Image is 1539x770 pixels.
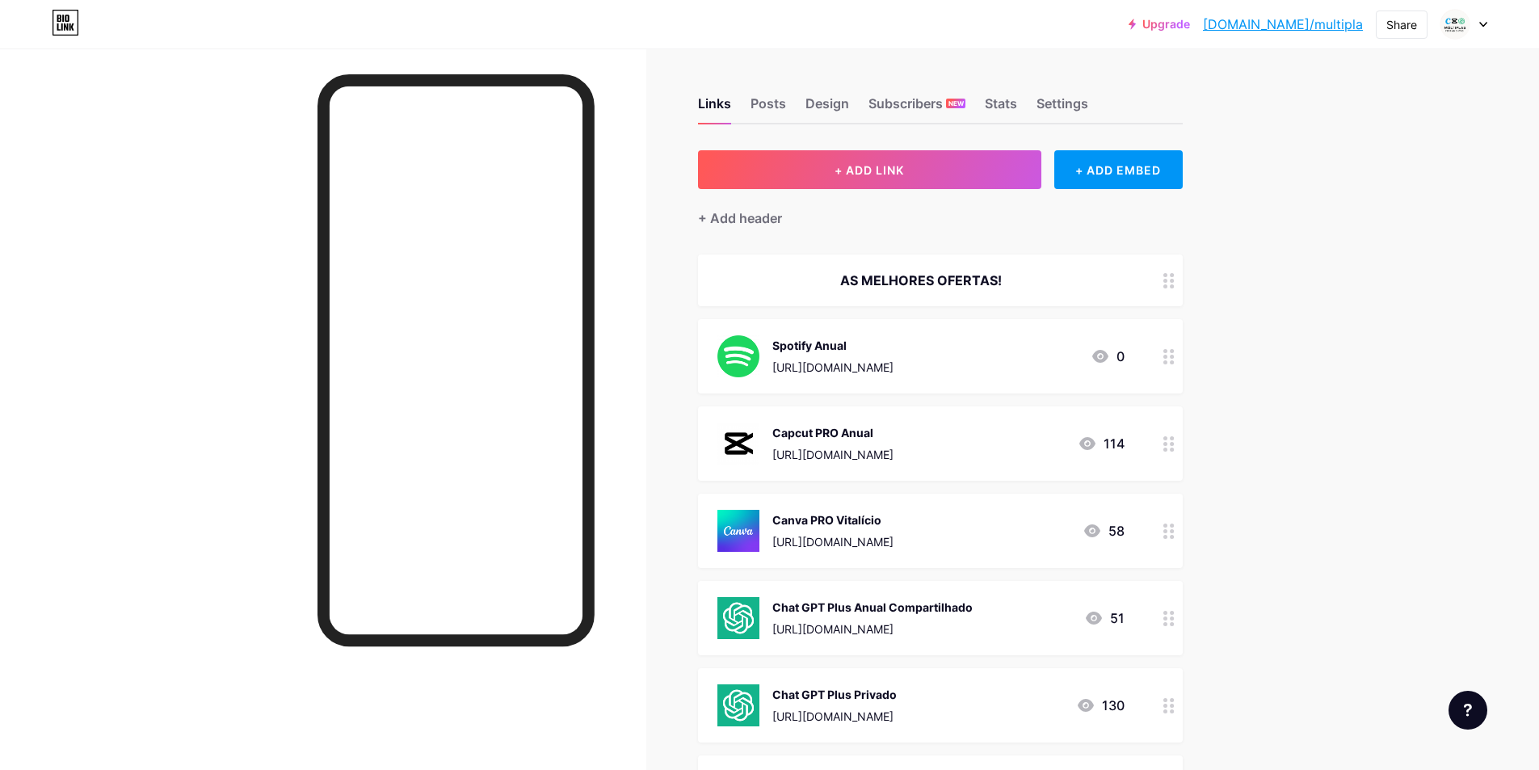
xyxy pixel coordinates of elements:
[1386,16,1417,33] div: Share
[1076,696,1125,715] div: 130
[717,684,759,726] img: Chat GPT Plus Privado
[948,99,964,108] span: NEW
[835,163,904,177] span: + ADD LINK
[772,621,973,637] div: [URL][DOMAIN_NAME]
[772,337,894,354] div: Spotify Anual
[1054,150,1183,189] div: + ADD EMBED
[717,423,759,465] img: Capcut PRO Anual
[1091,347,1125,366] div: 0
[772,424,894,441] div: Capcut PRO Anual
[985,94,1017,123] div: Stats
[772,511,894,528] div: Canva PRO Vitalício
[698,208,782,228] div: + Add header
[1078,434,1125,453] div: 114
[805,94,849,123] div: Design
[1203,15,1363,34] a: [DOMAIN_NAME]/multipla
[772,599,973,616] div: Chat GPT Plus Anual Compartilhado
[868,94,965,123] div: Subscribers
[772,359,894,376] div: [URL][DOMAIN_NAME]
[751,94,786,123] div: Posts
[717,271,1125,290] div: AS MELHORES OFERTAS!
[1440,9,1470,40] img: multiplas ferramentas
[1037,94,1088,123] div: Settings
[698,94,731,123] div: Links
[772,686,897,703] div: Chat GPT Plus Privado
[698,150,1041,189] button: + ADD LINK
[717,335,759,377] img: Spotify Anual
[772,708,897,725] div: [URL][DOMAIN_NAME]
[1083,521,1125,541] div: 58
[717,510,759,552] img: Canva PRO Vitalício
[772,533,894,550] div: [URL][DOMAIN_NAME]
[1084,608,1125,628] div: 51
[717,597,759,639] img: Chat GPT Plus Anual Compartilhado
[772,446,894,463] div: [URL][DOMAIN_NAME]
[1129,18,1190,31] a: Upgrade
